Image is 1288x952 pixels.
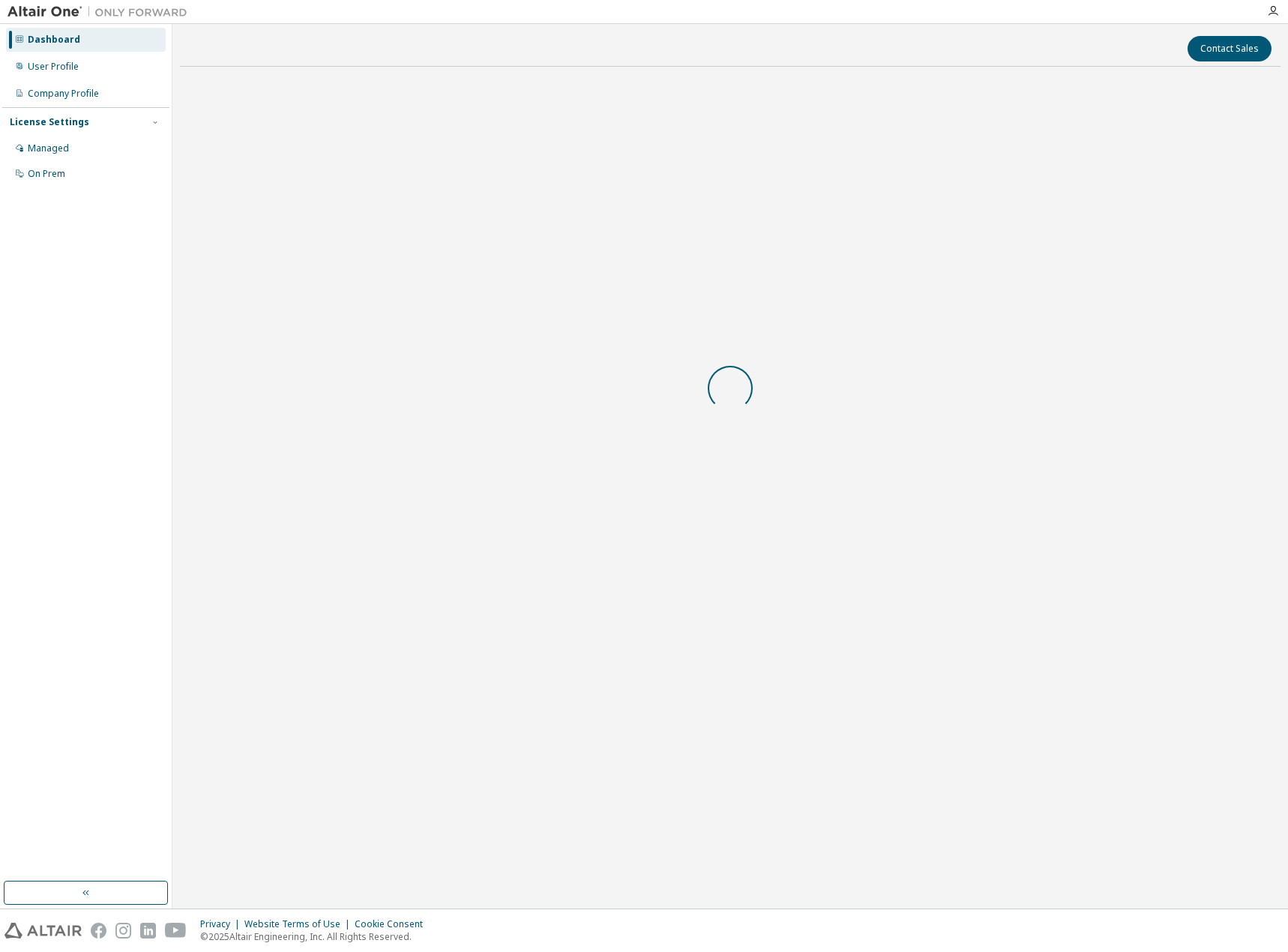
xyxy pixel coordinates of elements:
[10,116,89,128] div: License Settings
[200,930,432,943] p: © 2025 Altair Engineering, Inc. All Rights Reserved.
[28,142,69,154] div: Managed
[115,923,131,939] img: instagram.svg
[28,61,79,73] div: User Profile
[355,918,432,930] div: Cookie Consent
[7,4,195,19] img: Altair One
[244,918,355,930] div: Website Terms of Use
[165,923,187,939] img: youtube.svg
[140,923,156,939] img: linkedin.svg
[4,923,82,939] img: altair_logo.svg
[1188,36,1272,61] button: Contact Sales
[28,34,80,46] div: Dashboard
[200,918,244,930] div: Privacy
[91,923,106,939] img: facebook.svg
[28,88,99,100] div: Company Profile
[28,168,65,180] div: On Prem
